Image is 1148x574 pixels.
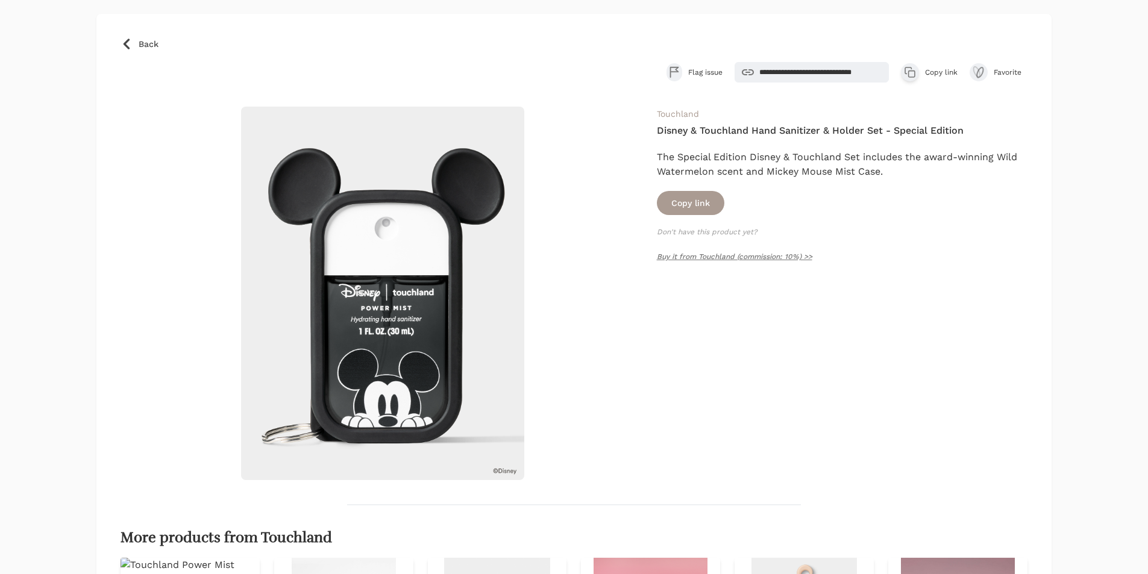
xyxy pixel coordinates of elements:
button: Copy link [657,191,724,215]
a: Buy it from Touchland (commission: 10%) >> [657,252,812,261]
h4: Disney & Touchland Hand Sanitizer & Holder Set - Special Edition [657,123,1027,138]
span: Flag issue [688,67,723,77]
button: Copy link [901,63,958,81]
button: Favorite [970,63,1027,81]
div: The Special Edition Disney & Touchland Set includes the award-winning Wild Watermelon scent and M... [657,150,1027,179]
h2: More products from Touchland [121,529,1027,546]
span: Back [139,38,158,50]
a: Touchland [657,109,699,119]
span: Copy link [925,67,958,77]
button: Flag issue [667,63,723,81]
a: Back [121,38,1027,50]
img: Disney & Touchland Hand Sanitizer & Holder Set - Special Edition [241,107,525,480]
span: Favorite [994,67,1027,77]
p: Don't have this product yet? [657,227,1027,237]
